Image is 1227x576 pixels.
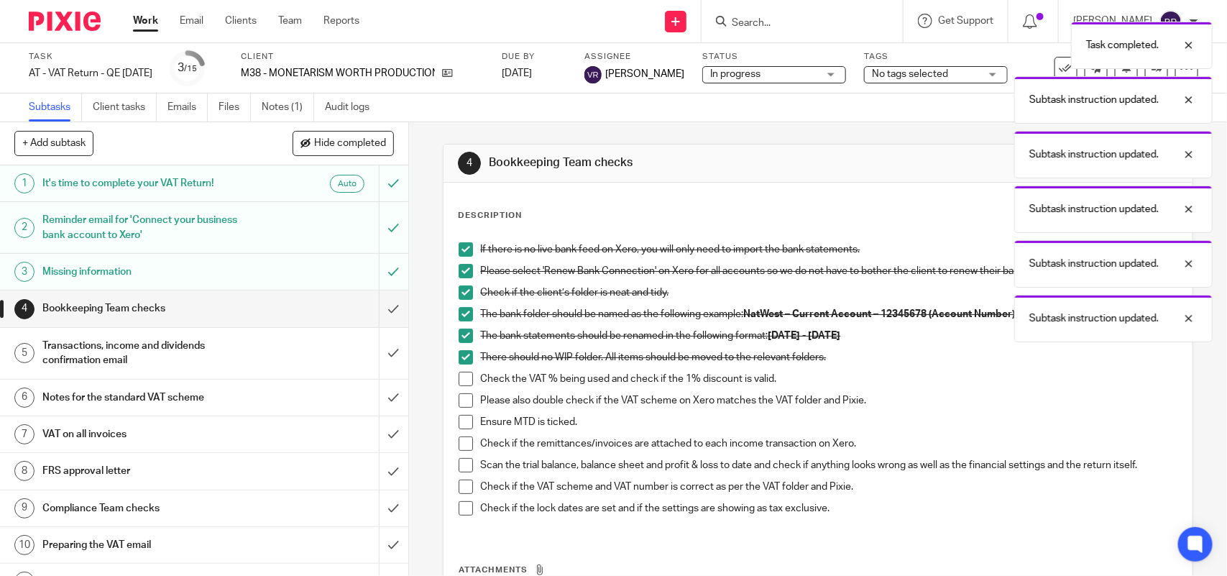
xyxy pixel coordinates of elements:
p: Please also double check if the VAT scheme on Xero matches the VAT folder and Pixie. [480,393,1177,408]
p: Check if the remittances/invoices are attached to each income transaction on Xero. [480,436,1177,451]
p: Subtask instruction updated. [1029,257,1159,271]
button: + Add subtask [14,131,93,155]
p: M38 - MONETARISM WORTH PRODUCTIONS LTD [241,66,435,81]
a: Subtasks [29,93,82,122]
h1: VAT on all invoices [42,424,257,445]
a: Notes (1) [262,93,314,122]
a: Email [180,14,203,28]
a: Reports [323,14,359,28]
label: Task [29,51,152,63]
span: [DATE] [502,68,532,78]
img: svg%3E [584,66,602,83]
p: Please select 'Renew Bank Connection' on Xero for all accounts so we do not have to bother the cl... [480,264,1177,278]
p: Check if the VAT scheme and VAT number is correct as per the VAT folder and Pixie. [480,480,1177,494]
p: Subtask instruction updated. [1029,311,1159,326]
div: 8 [14,461,35,481]
a: Clients [225,14,257,28]
p: If there is no live bank feed on Xero, you will only need to import the bank statements. [480,242,1177,257]
img: Pixie [29,12,101,31]
a: Emails [167,93,208,122]
p: Scan the trial balance, balance sheet and profit & loss to date and check if anything looks wrong... [480,458,1177,472]
a: Team [278,14,302,28]
div: 4 [14,299,35,319]
span: Hide completed [314,138,386,150]
a: Work [133,14,158,28]
div: 10 [14,535,35,555]
p: Ensure MTD is ticked. [480,415,1177,429]
label: Due by [502,51,566,63]
div: 1 [14,173,35,193]
button: Hide completed [293,131,394,155]
p: Subtask instruction updated. [1029,93,1159,107]
p: There should no WIP folder. All items should be moved to the relevant folders. [480,350,1177,365]
span: [PERSON_NAME] [605,67,684,81]
div: 5 [14,343,35,363]
p: Description [458,210,522,221]
p: The bank folder should be named as the following example: [480,307,1177,321]
small: /15 [185,65,198,73]
div: Auto [330,175,364,193]
a: Audit logs [325,93,380,122]
p: Check if the lock dates are set and if the settings are showing as tax exclusive. [480,501,1177,516]
h1: Bookkeeping Team checks [42,298,257,319]
h1: Transactions, income and dividends confirmation email [42,335,257,372]
h1: Reminder email for 'Connect your business bank account to Xero' [42,209,257,246]
p: The bank statements should be renamed in the following format: [480,329,1177,343]
img: svg%3E [1159,10,1182,33]
h1: FRS approval letter [42,460,257,482]
a: Client tasks [93,93,157,122]
h1: Bookkeeping Team checks [489,155,849,170]
span: Attachments [459,566,528,574]
label: Assignee [584,51,684,63]
div: 9 [14,498,35,518]
p: Task completed. [1086,38,1159,52]
label: Client [241,51,484,63]
h1: Compliance Team checks [42,498,257,519]
div: AT - VAT Return - QE 31-07-2025 [29,66,152,81]
div: AT - VAT Return - QE [DATE] [29,66,152,81]
div: 6 [14,388,35,408]
div: 4 [458,152,481,175]
div: 3 [14,262,35,282]
h1: Notes for the standard VAT scheme [42,387,257,408]
a: Files [219,93,251,122]
p: Subtask instruction updated. [1029,147,1159,162]
h1: It's time to complete your VAT Return! [42,173,257,194]
p: Check if the client’s folder is neat and tidy. [480,285,1177,300]
div: 7 [14,424,35,444]
p: Subtask instruction updated. [1029,202,1159,216]
div: 2 [14,218,35,238]
p: Check the VAT % being used and check if the 1% discount is valid. [480,372,1177,386]
h1: Missing information [42,261,257,283]
h1: Preparing the VAT email [42,534,257,556]
div: 3 [178,60,198,76]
